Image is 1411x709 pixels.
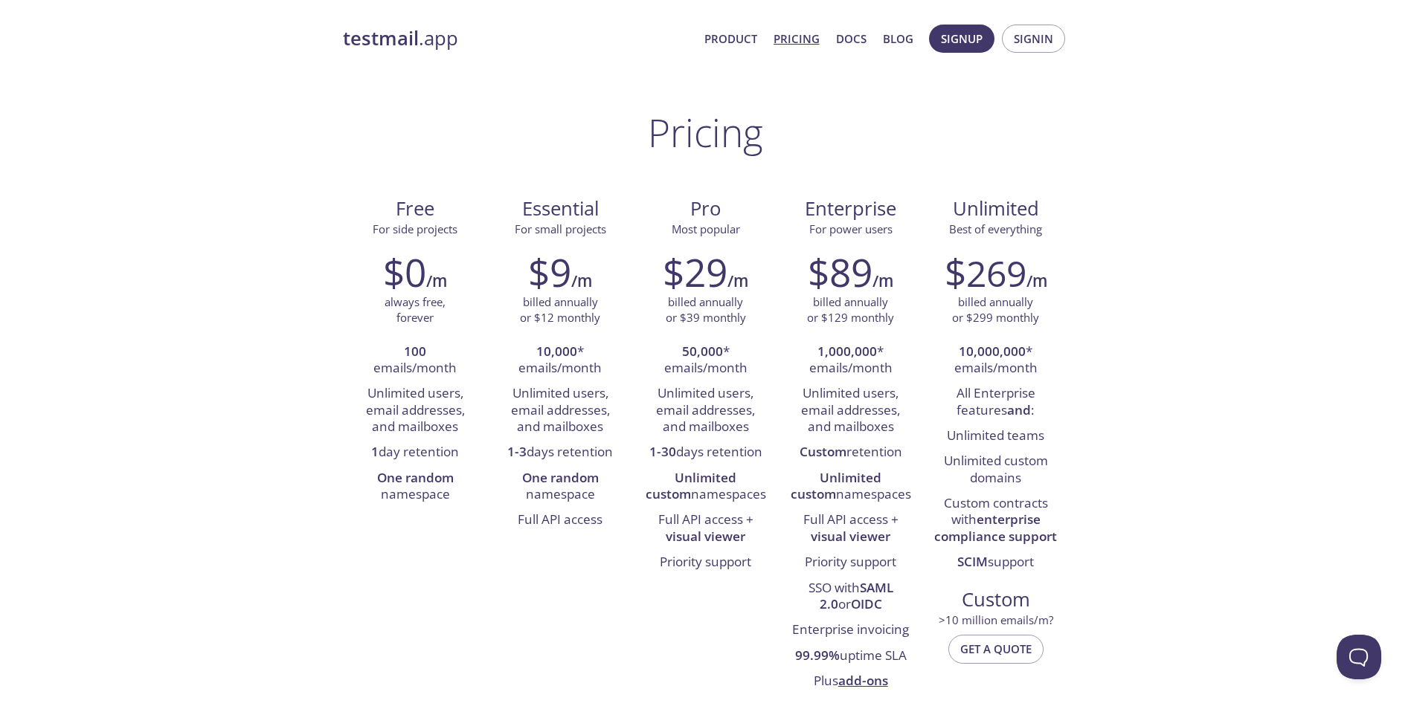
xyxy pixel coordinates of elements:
li: Unlimited teams [934,424,1057,449]
li: namespace [354,466,477,508]
li: Unlimited users, email addresses, and mailboxes [644,381,767,440]
strong: 99.99% [795,647,840,664]
a: Blog [883,29,913,48]
a: testmail.app [343,26,692,51]
li: support [934,550,1057,575]
li: Full API access [499,508,622,533]
strong: visual viewer [811,528,890,545]
li: * emails/month [644,340,767,382]
li: emails/month [354,340,477,382]
p: billed annually or $299 monthly [952,294,1039,326]
a: Docs [836,29,867,48]
span: Most popular [672,221,740,236]
strong: visual viewer [666,528,745,545]
button: Signin [1002,25,1065,53]
li: days retention [644,440,767,465]
strong: 50,000 [682,343,723,360]
h2: $29 [663,250,727,294]
li: * emails/month [934,340,1057,382]
li: uptime SLA [789,644,912,669]
span: Enterprise [790,196,911,221]
h1: Pricing [648,110,763,155]
strong: 1-30 [649,443,676,460]
strong: 10,000 [536,343,577,360]
strong: SAML 2.0 [820,579,893,612]
h2: $9 [528,250,571,294]
p: always free, forever [385,294,446,326]
li: Unlimited users, email addresses, and mailboxes [354,381,477,440]
h6: /m [872,268,893,294]
strong: 10,000,000 [959,343,1026,360]
p: billed annually or $12 monthly [520,294,600,326]
strong: 1-3 [507,443,527,460]
h2: $89 [808,250,872,294]
li: Full API access + [789,508,912,550]
strong: SCIM [957,553,988,570]
h2: $0 [383,250,426,294]
li: Unlimited users, email addresses, and mailboxes [789,381,912,440]
span: Free [355,196,476,221]
h6: /m [1026,268,1047,294]
span: Best of everything [949,221,1042,236]
button: Signup [929,25,994,53]
span: > 10 million emails/m? [939,612,1053,627]
p: billed annually or $39 monthly [666,294,746,326]
li: SSO with or [789,576,912,618]
strong: and [1007,401,1031,418]
strong: One random [522,469,599,486]
li: Plus [789,669,912,694]
span: Essential [500,196,621,221]
li: Unlimited custom domains [934,449,1057,491]
span: Custom [935,587,1056,612]
span: Pro [645,196,766,221]
strong: Unlimited custom [791,469,882,502]
li: Custom contracts with [934,491,1057,550]
h2: $ [945,250,1026,294]
li: namespaces [789,466,912,508]
a: add-ons [838,672,888,689]
button: Get a quote [948,635,1044,663]
li: days retention [499,440,622,465]
h6: /m [426,268,447,294]
strong: Custom [800,443,846,460]
a: Pricing [774,29,820,48]
li: * emails/month [499,340,622,382]
li: Enterprise invoicing [789,618,912,643]
strong: 1 [371,443,379,460]
strong: Unlimited custom [646,469,737,502]
p: billed annually or $129 monthly [807,294,894,326]
li: Unlimited users, email addresses, and mailboxes [499,381,622,440]
li: * emails/month [789,340,912,382]
strong: 100 [404,343,426,360]
span: Unlimited [953,195,1039,221]
h6: /m [727,268,748,294]
span: For small projects [515,221,606,236]
li: All Enterprise features : [934,381,1057,424]
li: namespace [499,466,622,508]
li: Priority support [644,550,767,575]
iframe: Help Scout Beacon - Open [1337,635,1381,679]
strong: OIDC [851,595,882,612]
span: For side projects [373,221,457,236]
strong: One random [377,469,454,486]
li: day retention [354,440,477,465]
li: Full API access + [644,508,767,550]
strong: 1,000,000 [817,343,877,360]
li: retention [789,440,912,465]
span: Signup [941,29,983,48]
span: 269 [966,249,1026,297]
strong: enterprise compliance support [934,511,1057,544]
h6: /m [571,268,592,294]
li: Priority support [789,550,912,575]
span: Get a quote [960,639,1032,658]
strong: testmail [343,25,419,51]
span: For power users [809,221,893,236]
span: Signin [1014,29,1053,48]
li: namespaces [644,466,767,508]
a: Product [704,29,757,48]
